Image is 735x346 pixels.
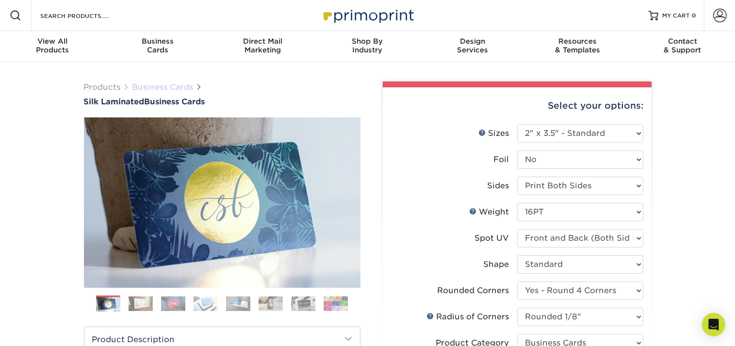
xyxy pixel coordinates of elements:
div: Open Intercom Messenger [702,313,725,336]
a: Contact& Support [630,31,735,62]
div: Foil [494,154,509,165]
div: Services [420,37,525,54]
img: Silk Laminated 01 [84,65,360,341]
span: Silk Laminated [84,97,145,106]
img: Business Cards 07 [291,297,315,311]
img: Business Cards 08 [324,297,348,311]
div: Sides [488,180,509,192]
div: Select your options: [391,87,644,124]
div: Spot UV [475,232,509,244]
span: Resources [525,37,630,46]
a: BusinessCards [105,31,210,62]
div: Marketing [210,37,315,54]
img: Business Cards 02 [129,297,153,311]
img: Business Cards 04 [194,297,218,311]
img: Business Cards 06 [259,297,283,311]
div: & Templates [525,37,630,54]
a: DesignServices [420,31,525,62]
span: Contact [630,37,735,46]
a: Shop ByIndustry [315,31,420,62]
span: Design [420,37,525,46]
a: Products [84,82,121,92]
img: Business Cards 03 [161,297,185,311]
span: Direct Mail [210,37,315,46]
img: Business Cards 05 [226,297,250,311]
div: Weight [470,206,509,218]
div: Rounded Corners [438,285,509,297]
a: Direct MailMarketing [210,31,315,62]
img: Primoprint [319,5,416,26]
div: & Support [630,37,735,54]
span: Shop By [315,37,420,46]
span: MY CART [662,12,690,20]
a: Resources& Templates [525,31,630,62]
a: Silk LaminatedBusiness Cards [84,97,360,106]
h1: Business Cards [84,97,360,106]
img: Business Cards 01 [96,292,120,316]
div: Cards [105,37,210,54]
span: Business [105,37,210,46]
div: Industry [315,37,420,54]
input: SEARCH PRODUCTS..... [39,10,134,21]
span: 0 [692,12,696,19]
div: Sizes [479,128,509,139]
div: Radius of Corners [427,311,509,323]
div: Shape [484,259,509,270]
a: Business Cards [132,82,194,92]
